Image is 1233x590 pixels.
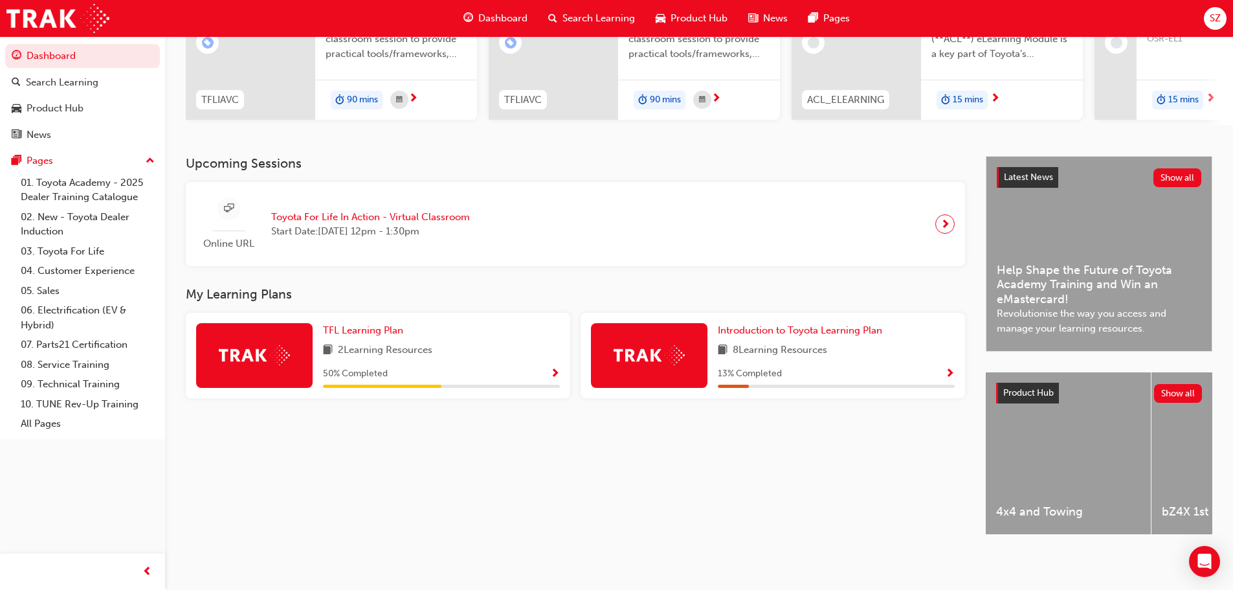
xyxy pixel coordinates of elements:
span: 4x4 and Towing [996,505,1140,519]
a: search-iconSearch Learning [538,5,645,32]
span: News [763,11,788,26]
a: 04. Customer Experience [16,261,160,281]
button: Show all [1153,168,1202,187]
span: learningRecordVerb_NONE-icon [1111,37,1122,49]
a: 08. Service Training [16,355,160,375]
a: Product HubShow all [996,383,1202,403]
a: TFL Learning Plan [323,323,408,338]
button: Pages [5,149,160,173]
span: next-icon [711,93,721,105]
span: 90 mins [650,93,681,108]
span: Show Progress [550,369,560,380]
div: Product Hub [27,101,83,116]
div: Search Learning [26,75,98,90]
span: TFL Learning Plan [323,324,403,336]
button: Show all [1154,384,1203,403]
a: Latest NewsShow allHelp Shape the Future of Toyota Academy Training and Win an eMastercard!Revolu... [986,156,1212,352]
a: 02. New - Toyota Dealer Induction [16,207,160,242]
span: learningRecordVerb_ENROLL-icon [202,37,214,49]
span: learningRecordVerb_NONE-icon [808,37,819,49]
span: SZ [1210,11,1221,26]
span: book-icon [323,343,333,359]
span: pages-icon [12,155,21,167]
span: prev-icon [142,564,152,580]
span: Latest News [1004,172,1053,183]
span: sessionType_ONLINE_URL-icon [224,201,234,217]
div: News [27,128,51,142]
a: Latest NewsShow all [997,167,1201,188]
a: News [5,123,160,147]
h3: My Learning Plans [186,287,965,302]
img: Trak [219,345,290,365]
span: duration-icon [638,92,647,109]
span: Start Date: [DATE] 12pm - 1:30pm [271,224,470,239]
span: search-icon [12,77,21,89]
a: 09. Technical Training [16,374,160,394]
a: news-iconNews [738,5,798,32]
a: Product Hub [5,96,160,120]
a: car-iconProduct Hub [645,5,738,32]
span: up-icon [146,153,155,170]
span: Help Shape the Future of Toyota Academy Training and Win an eMastercard! [997,263,1201,307]
span: 2 Learning Resources [338,343,432,359]
span: This is a 90 minute virtual classroom session to provide practical tools/frameworks, behaviours a... [326,17,467,62]
button: Show Progress [945,366,955,382]
a: Introduction to Toyota Learning Plan [718,323,887,338]
a: Dashboard [5,44,160,68]
span: Show Progress [945,369,955,380]
span: This is a 90 minute virtual classroom session to provide practical tools/frameworks, behaviours a... [628,17,770,62]
span: ACL_ELEARNING [807,93,884,108]
a: 03. Toyota For Life [16,242,160,262]
h3: Upcoming Sessions [186,156,965,171]
span: guage-icon [12,51,21,62]
button: DashboardSearch LearningProduct HubNews [5,41,160,149]
span: Dashboard [478,11,528,26]
span: learningRecordVerb_ENROLL-icon [505,37,517,49]
a: 4x4 and Towing [986,372,1151,534]
img: Trak [614,345,685,365]
span: Product Hub [671,11,728,26]
a: All Pages [16,414,160,434]
a: Search Learning [5,71,160,95]
a: 07. Parts21 Certification [16,335,160,355]
a: 01. Toyota Academy - 2025 Dealer Training Catalogue [16,173,160,207]
a: 05. Sales [16,281,160,301]
span: Product Hub [1003,387,1054,398]
span: duration-icon [335,92,344,109]
span: car-icon [656,10,665,27]
span: Pages [823,11,850,26]
span: duration-icon [941,92,950,109]
span: TFLIAVC [504,93,542,108]
span: 50 % Completed [323,367,388,381]
span: Online URL [196,236,261,251]
span: next-icon [940,215,950,233]
a: 06. Electrification (EV & Hybrid) [16,301,160,335]
span: 13 % Completed [718,367,782,381]
span: Toyota For Life In Action - Virtual Classroom [271,210,470,225]
div: Open Intercom Messenger [1189,546,1220,577]
span: 15 mins [953,93,983,108]
span: 90 mins [347,93,378,108]
span: search-icon [548,10,557,27]
span: guage-icon [463,10,473,27]
span: pages-icon [808,10,818,27]
span: calendar-icon [396,92,403,108]
img: Trak [6,4,109,33]
span: next-icon [408,93,418,105]
button: SZ [1204,7,1227,30]
a: guage-iconDashboard [453,5,538,32]
button: Show Progress [550,366,560,382]
span: next-icon [990,93,1000,105]
span: 8 Learning Resources [733,343,827,359]
a: Online URLToyota For Life In Action - Virtual ClassroomStart Date:[DATE] 12pm - 1:30pm [196,192,955,256]
span: Introduction to Toyota Learning Plan [718,324,882,336]
span: TFLIAVC [201,93,239,108]
div: Pages [27,153,53,168]
span: The Australian Consumer Law (**ACL**) eLearning Module is a key part of Toyota’s compliance progr... [931,17,1072,62]
span: 15 mins [1168,93,1199,108]
span: news-icon [12,130,21,141]
span: calendar-icon [699,92,705,108]
span: duration-icon [1157,92,1166,109]
span: Search Learning [562,11,635,26]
